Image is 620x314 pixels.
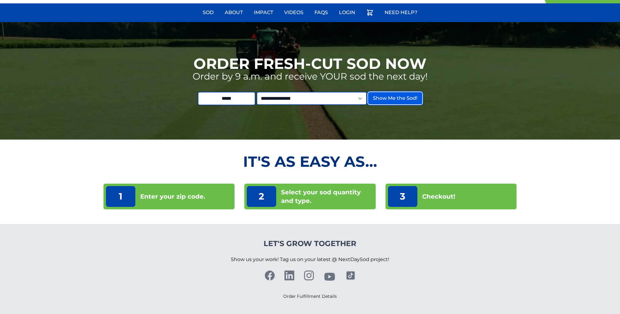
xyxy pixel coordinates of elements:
[335,5,359,20] a: Login
[247,186,276,207] p: 2
[422,192,455,201] p: Checkout!
[388,186,417,207] p: 3
[193,71,428,82] p: Order by 9 a.m. and receive YOUR sod the next day!
[281,188,373,205] p: Select your sod quantity and type.
[311,5,332,20] a: FAQs
[199,5,217,20] a: Sod
[140,192,205,201] p: Enter your zip code.
[368,92,422,104] button: Show Me the Sod!
[221,5,246,20] a: About
[250,5,277,20] a: Impact
[106,186,135,207] p: 1
[231,239,389,249] h4: Let's Grow Together
[194,56,426,71] h1: Order Fresh-Cut Sod Now
[231,249,389,271] p: Show us your work! Tag us on your latest @ NextDaySod project!
[103,154,517,169] h2: It's as Easy As...
[381,5,421,20] a: Need Help?
[283,293,337,299] a: Order Fulfillment Details
[280,5,307,20] a: Videos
